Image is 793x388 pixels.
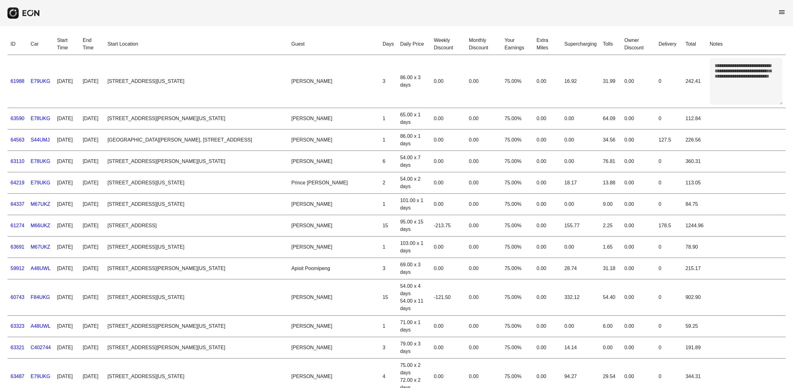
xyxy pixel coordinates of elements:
td: 0.00 [621,194,655,215]
td: [DATE] [54,279,80,316]
td: 76.81 [600,151,621,172]
td: 75.00% [501,194,533,215]
td: [DATE] [80,172,104,194]
td: 1 [380,194,397,215]
td: 0.00 [431,258,466,279]
th: Days [380,34,397,55]
td: 0.00 [466,194,501,215]
td: 6.00 [600,316,621,337]
a: A48UWL [31,323,51,329]
td: 0.00 [533,279,561,316]
td: 0.00 [621,237,655,258]
td: 127.5 [655,129,682,151]
td: 0.00 [561,108,600,129]
td: [DATE] [80,316,104,337]
td: 75.00% [501,337,533,359]
td: [DATE] [80,55,104,108]
td: 75.00% [501,279,533,316]
td: 113.05 [682,172,707,194]
td: 13.88 [600,172,621,194]
td: [STREET_ADDRESS][US_STATE] [104,279,288,316]
td: [STREET_ADDRESS][PERSON_NAME][US_STATE] [104,151,288,172]
td: 0.00 [466,316,501,337]
td: 0.00 [431,337,466,359]
td: 3 [380,258,397,279]
a: M67UKZ [31,244,50,250]
td: [DATE] [80,279,104,316]
td: Prince [PERSON_NAME] [288,172,379,194]
td: 242.41 [682,55,707,108]
a: S44UMJ [31,137,50,142]
td: 0.00 [621,316,655,337]
th: Supercharging [561,34,600,55]
td: 18.17 [561,172,600,194]
td: 0.00 [533,151,561,172]
td: [DATE] [80,129,104,151]
td: [STREET_ADDRESS][PERSON_NAME][US_STATE] [104,108,288,129]
th: Total [682,34,707,55]
td: 75.00% [501,237,533,258]
div: 101.00 x 1 days [400,197,427,212]
td: 0.00 [621,172,655,194]
td: 0.00 [466,151,501,172]
td: 0.00 [431,129,466,151]
td: 0 [655,194,682,215]
td: 112.84 [682,108,707,129]
td: 2.25 [600,215,621,237]
th: ID [7,34,28,55]
td: 31.99 [600,55,621,108]
td: [PERSON_NAME] [288,237,379,258]
a: F84UKG [31,295,50,300]
td: 78.90 [682,237,707,258]
td: 0.00 [533,316,561,337]
a: E79UKG [31,180,50,185]
td: 16.92 [561,55,600,108]
td: 0.00 [466,215,501,237]
td: 178.5 [655,215,682,237]
td: [DATE] [80,258,104,279]
a: M67UKZ [31,201,50,207]
th: Daily Price [397,34,431,55]
td: 3 [380,337,397,359]
td: 0.00 [431,237,466,258]
div: 86.00 x 3 days [400,74,427,89]
td: 3 [380,55,397,108]
div: 65.00 x 1 days [400,111,427,126]
td: [DATE] [80,108,104,129]
td: 0.00 [533,55,561,108]
td: Apisit Poomipeng [288,258,379,279]
a: 63691 [11,244,25,250]
td: 84.75 [682,194,707,215]
td: 0.00 [621,151,655,172]
td: 75.00% [501,172,533,194]
td: 0 [655,172,682,194]
td: [STREET_ADDRESS][US_STATE] [104,194,288,215]
td: [STREET_ADDRESS][US_STATE] [104,237,288,258]
td: [DATE] [54,337,80,359]
th: Monthly Discount [466,34,501,55]
td: [DATE] [54,129,80,151]
td: 0 [655,108,682,129]
td: -121.50 [431,279,466,316]
td: 0.00 [600,337,621,359]
div: 79.00 x 3 days [400,340,427,355]
td: 0 [655,258,682,279]
th: Notes [707,34,786,55]
a: 63590 [11,116,25,121]
td: 75.00% [501,316,533,337]
td: 75.00% [501,258,533,279]
a: E78UKG [31,159,50,164]
td: [STREET_ADDRESS][PERSON_NAME][US_STATE] [104,337,288,359]
a: 61274 [11,223,25,228]
a: 63323 [11,323,25,329]
td: [STREET_ADDRESS] [104,215,288,237]
div: 54.00 x 2 days [400,175,427,190]
td: [PERSON_NAME] [288,337,379,359]
a: 64563 [11,137,25,142]
td: 0.00 [561,194,600,215]
div: 103.00 x 1 days [400,240,427,255]
td: [DATE] [80,215,104,237]
td: 0.00 [561,129,600,151]
td: 0.00 [533,172,561,194]
td: 0.00 [466,337,501,359]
